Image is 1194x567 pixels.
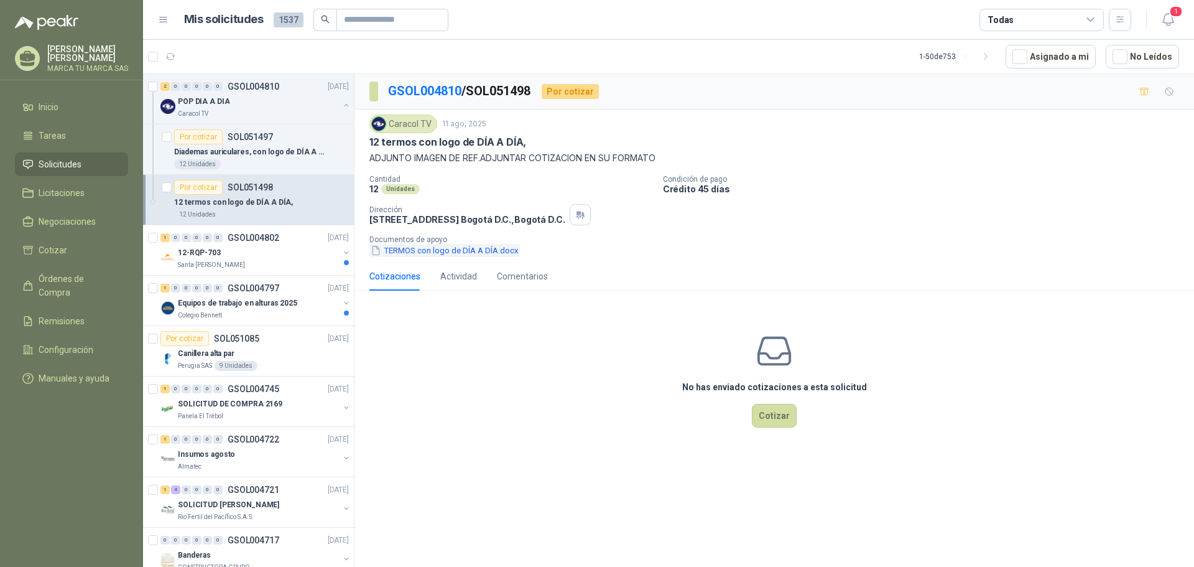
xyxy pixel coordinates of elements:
p: Perugia SAS [178,361,212,371]
p: Documentos de apoyo [369,235,1189,244]
p: POP DIA A DIA [178,96,229,108]
button: No Leídos [1106,45,1179,68]
div: 0 [192,233,201,242]
a: Cotizar [15,238,128,262]
a: Remisiones [15,309,128,333]
a: 1 0 0 0 0 0 GSOL004797[DATE] Company LogoEquipos de trabajo en alturas 2025Colegio Bennett [160,281,351,321]
div: 0 [182,233,191,242]
p: [DATE] [328,232,349,244]
div: 0 [171,536,180,545]
p: GSOL004797 [228,284,279,293]
p: 12 termos con logo de DÍA A DÍA, [174,197,293,209]
p: Crédito 45 días [663,184,1189,194]
button: Asignado a mi [1006,45,1096,68]
a: Por cotizarSOL051497Diademas auriculares, con logo de DÍA A DÍA,12 Unidades [143,124,354,175]
div: Por cotizar [160,331,209,346]
p: [DATE] [328,81,349,93]
div: 0 [171,284,180,293]
p: [STREET_ADDRESS] Bogotá D.C. , Bogotá D.C. [369,214,565,225]
a: 1 0 0 0 0 0 GSOL004802[DATE] Company Logo12-RQP-703Santa [PERSON_NAME] [160,230,351,270]
img: Company Logo [160,502,175,517]
div: Por cotizar [542,84,599,99]
p: Insumos agosto [178,449,235,461]
div: 0 [171,385,180,393]
div: 1 [160,233,170,242]
span: Manuales y ayuda [39,372,109,385]
a: Negociaciones [15,210,128,233]
p: Banderas [178,550,211,561]
div: 0 [203,385,212,393]
img: Logo peakr [15,15,78,30]
p: GSOL004721 [228,485,279,494]
span: Licitaciones [39,186,85,200]
div: 0 [213,435,223,444]
div: 0 [182,435,191,444]
img: Company Logo [372,117,386,131]
p: GSOL004717 [228,536,279,545]
div: 0 [213,485,223,494]
p: [DATE] [328,484,349,496]
span: Tareas [39,129,66,143]
span: Cotizar [39,243,67,257]
div: 0 [160,536,170,545]
a: 1 0 0 0 0 0 GSOL004745[DATE] Company LogoSOLICITUD DE COMPRA 2169Panela El Trébol [160,382,351,421]
div: 0 [171,435,180,444]
p: [DATE] [328,535,349,546]
button: TERMOS con logo de DÍA A DÍA.docx [369,244,520,257]
div: Cotizaciones [369,269,420,283]
a: Por cotizarSOL051085[DATE] Company LogoCanillera alta parPerugia SAS9 Unidades [143,326,354,377]
p: GSOL004722 [228,435,279,444]
img: Company Logo [160,351,175,366]
div: 0 [213,284,223,293]
p: SOLICITUD [PERSON_NAME] [178,499,279,511]
div: Por cotizar [174,180,223,195]
span: Inicio [39,100,58,114]
div: Todas [988,13,1014,27]
p: 12-RQP-703 [178,247,221,259]
div: 0 [192,536,201,545]
div: 0 [203,284,212,293]
p: Diademas auriculares, con logo de DÍA A DÍA, [174,146,329,158]
a: Configuración [15,338,128,362]
div: 1 - 50 de 753 [919,47,996,67]
span: search [321,15,330,24]
div: 0 [203,435,212,444]
img: Company Logo [160,99,175,114]
p: Rio Fertil del Pacífico S.A.S. [178,512,254,522]
p: MARCA TU MARCA SAS [47,65,128,72]
a: Inicio [15,95,128,119]
div: 0 [192,435,201,444]
div: 0 [213,233,223,242]
a: Licitaciones [15,181,128,205]
div: 0 [182,385,191,393]
div: 12 Unidades [174,210,221,220]
h1: Mis solicitudes [184,11,264,29]
img: Company Logo [160,250,175,265]
a: 2 0 0 0 0 0 GSOL004810[DATE] Company LogoPOP DIA A DIACaracol TV [160,79,351,119]
div: 0 [171,233,180,242]
p: [DATE] [328,434,349,446]
div: 0 [182,536,191,545]
p: Condición de pago [663,175,1189,184]
p: 11 ago, 2025 [442,118,486,130]
div: 1 [160,485,170,494]
p: Caracol TV [178,109,208,119]
p: Panela El Trébol [178,411,223,421]
a: Solicitudes [15,152,128,176]
p: GSOL004745 [228,385,279,393]
span: 1537 [274,12,303,27]
p: Dirección [369,205,565,214]
a: GSOL004810 [388,83,461,98]
div: 0 [213,536,223,545]
div: 0 [182,284,191,293]
a: 1 0 0 0 0 0 GSOL004722[DATE] Company LogoInsumos agostoAlmatec [160,432,351,472]
p: Colegio Bennett [178,311,222,321]
p: ADJUNTO IMAGEN DE REF.ADJUNTAR COTIZACION EN SU FORMATO [369,151,1179,165]
p: 12 [369,184,379,194]
a: Tareas [15,124,128,148]
p: Equipos de trabajo en alturas 2025 [178,298,297,309]
span: Negociaciones [39,215,96,228]
div: 12 Unidades [174,159,221,169]
p: GSOL004802 [228,233,279,242]
div: 1 [160,435,170,444]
